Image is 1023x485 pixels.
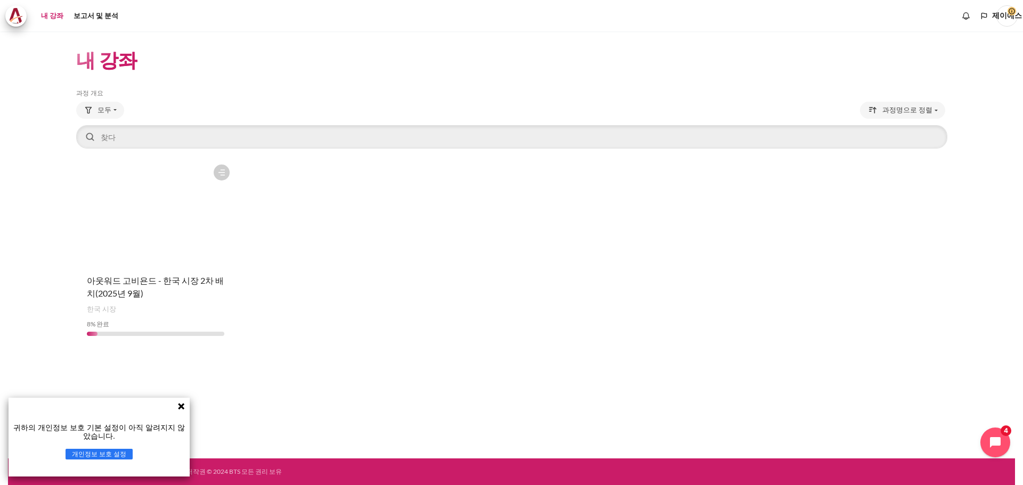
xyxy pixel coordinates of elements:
[958,8,974,24] div: 새 알림이 없는 알림 창 표시
[76,125,947,149] input: 찾다
[76,89,104,97] font: 과정 개요
[76,48,137,71] font: 내 강좌
[76,102,124,119] button: 그룹화 드롭다운 메뉴
[41,11,63,20] font: 내 강좌
[992,11,1022,20] font: 제이에스
[882,105,932,114] font: 과정명으로 정렬
[87,275,224,298] a: 아웃워드 고비욘드 - 한국 시장 2차 배치(2025년 9월)
[9,8,23,24] img: 건축가
[76,102,947,151] div: 코스 개요 컨트롤
[996,5,1018,27] a: 사용자 메뉴
[91,320,109,328] font: % 완료
[8,31,1015,363] section: 콘텐츠
[186,467,282,475] a: 저작권 © 2024 BTS 모든 권리 보유
[66,449,133,459] button: 개인정보 보호 설정
[98,105,111,114] font: 모두
[74,11,118,20] font: 보고서 및 분석
[976,8,992,24] button: 언어
[13,423,184,440] font: 귀하의 개인정보 보호 기본 설정이 아직 알려지지 않았습니다.
[87,305,116,313] font: 한국 시장
[72,450,127,458] font: 개인정보 보호 설정
[87,320,91,328] font: 8
[5,5,32,27] a: 건축가 건축가
[860,102,945,119] button: 정렬 드롭다운 메뉴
